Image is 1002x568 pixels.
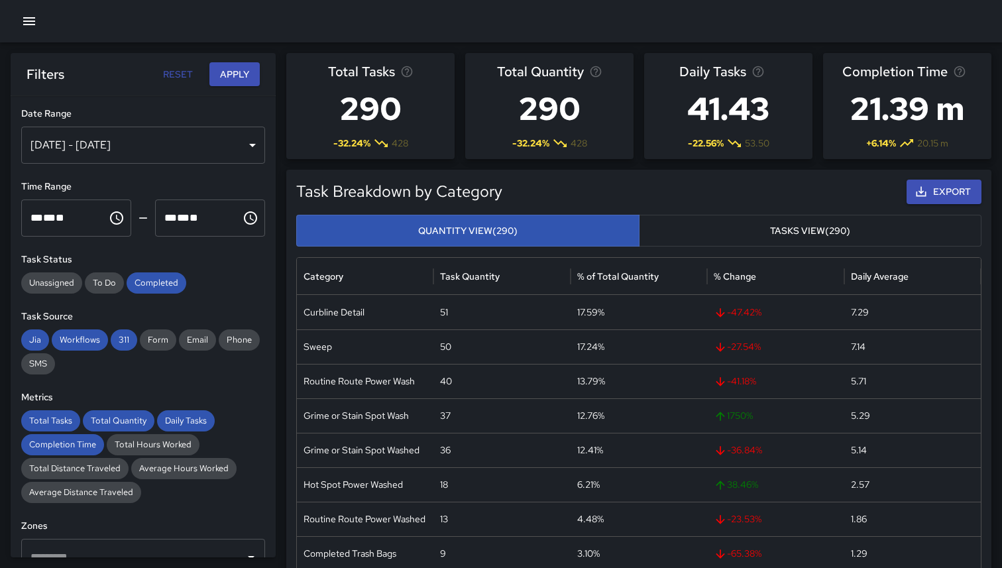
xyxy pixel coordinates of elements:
div: To Do [85,272,124,294]
div: 1.86 [844,502,981,536]
div: 4.48% [571,502,707,536]
div: Task Quantity [440,270,500,282]
span: 428 [392,137,408,150]
div: Total Distance Traveled [21,458,129,479]
h6: Zones [21,519,265,534]
div: Total Hours Worked [107,434,199,455]
div: Routine Route Power Washed [297,502,433,536]
span: Workflows [52,333,108,347]
div: [DATE] - [DATE] [21,127,265,164]
button: Quantity View(290) [296,215,640,247]
span: Daily Tasks [157,414,215,427]
h3: 21.39 m [842,82,973,135]
span: -22.56 % [688,137,724,150]
span: Total Distance Traveled [21,462,129,475]
div: 36 [433,433,570,467]
div: Routine Route Power Wash [297,364,433,398]
h5: Task Breakdown by Category [296,181,809,202]
div: Total Quantity [83,410,154,431]
div: Average Hours Worked [131,458,237,479]
span: 311 [111,333,137,347]
span: To Do [85,276,124,290]
span: Completion Time [842,61,948,82]
button: Export [907,180,981,204]
h6: Metrics [21,390,265,405]
div: 311 [111,329,137,351]
span: Hours [30,213,43,223]
div: Daily Average [851,270,909,282]
span: Total Hours Worked [107,438,199,451]
div: Hot Spot Power Washed [297,467,433,502]
svg: Average time taken to complete tasks in the selected period, compared to the previous period. [953,65,966,78]
h6: Task Source [21,310,265,324]
h3: 290 [328,82,414,135]
div: 37 [433,398,570,433]
h6: Time Range [21,180,265,194]
span: -27.54 % [714,330,837,364]
div: 13.79% [571,364,707,398]
svg: Total task quantity in the selected period, compared to the previous period. [589,65,602,78]
div: SMS [21,353,55,374]
h3: 290 [497,82,602,135]
div: Completion Time [21,434,104,455]
span: 20.15 m [917,137,948,150]
span: -32.24 % [512,137,549,150]
h6: Date Range [21,107,265,121]
div: 5.71 [844,364,981,398]
div: Phone [219,329,260,351]
svg: Average number of tasks per day in the selected period, compared to the previous period. [751,65,765,78]
div: 5.14 [844,433,981,467]
button: Tasks View(290) [639,215,982,247]
div: 5.29 [844,398,981,433]
h6: Filters [27,64,64,85]
h6: Task Status [21,253,265,267]
div: Completed [127,272,186,294]
h3: 41.43 [679,82,777,135]
span: -23.53 % [714,502,837,536]
div: Grime or Stain Spot Wash [297,398,433,433]
div: Daily Tasks [157,410,215,431]
div: 12.76% [571,398,707,433]
div: Unassigned [21,272,82,294]
span: 38.46 % [714,468,837,502]
span: Average Hours Worked [131,462,237,475]
span: Phone [219,333,260,347]
div: 51 [433,295,570,329]
div: Curbline Detail [297,295,433,329]
span: + 6.14 % [866,137,896,150]
span: -41.18 % [714,365,837,398]
div: 12.41% [571,433,707,467]
span: -47.42 % [714,296,837,329]
div: 18 [433,467,570,502]
span: Jia [21,333,49,347]
div: 2.57 [844,467,981,502]
button: Reset [156,62,199,87]
div: 6.21% [571,467,707,502]
div: Email [179,329,216,351]
span: Total Quantity [497,61,584,82]
span: Average Distance Traveled [21,486,141,499]
div: 7.29 [844,295,981,329]
div: Grime or Stain Spot Washed [297,433,433,467]
div: 50 [433,329,570,364]
span: -36.84 % [714,433,837,467]
span: Minutes [177,213,190,223]
div: Form [140,329,176,351]
svg: Total number of tasks in the selected period, compared to the previous period. [400,65,414,78]
span: Total Tasks [21,414,80,427]
span: Total Quantity [83,414,154,427]
button: Apply [209,62,260,87]
button: Choose time, selected time is 11:59 PM [237,205,264,231]
div: Workflows [52,329,108,351]
span: Unassigned [21,276,82,290]
span: Meridiem [190,213,198,223]
span: Form [140,333,176,347]
div: Sweep [297,329,433,364]
div: Total Tasks [21,410,80,431]
span: 53.50 [745,137,769,150]
span: Meridiem [56,213,64,223]
div: Average Distance Traveled [21,482,141,503]
span: Total Tasks [328,61,395,82]
span: SMS [21,357,55,370]
div: 7.14 [844,329,981,364]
